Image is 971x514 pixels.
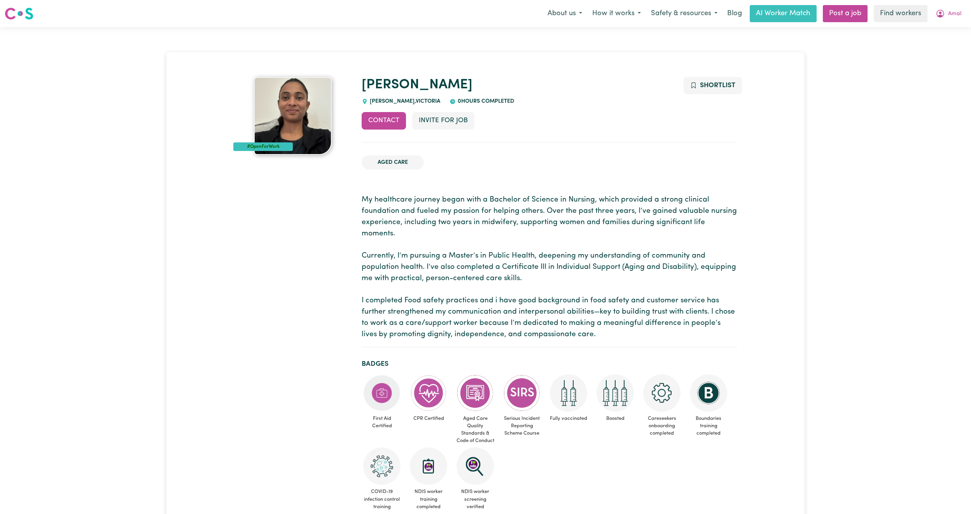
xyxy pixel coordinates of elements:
[643,374,681,412] img: CS Academy: Careseekers Onboarding course completed
[5,5,33,23] a: Careseekers logo
[5,7,33,21] img: Careseekers logo
[542,5,587,22] button: About us
[548,412,589,425] span: Fully vaccinated
[362,195,737,340] p: My healthcare journey began with a Bachelor of Science in Nursing, which provided a strong clinic...
[455,485,495,514] span: NDIS worker screening verified
[502,412,542,440] span: Serious Incident Reporting Scheme Course
[362,112,406,129] button: Contact
[362,485,402,514] span: COVID-19 infection control training
[363,374,401,412] img: Care and support worker has completed First Aid Certification
[408,485,449,514] span: NDIS worker training completed
[690,374,727,412] img: CS Academy: Boundaries in care and support work course completed
[595,412,635,425] span: Boosted
[457,447,494,485] img: NDIS Worker Screening Verified
[457,374,494,412] img: CS Academy: Aged Care Quality Standards & Code of Conduct course completed
[550,374,587,412] img: Care and support worker has received 2 doses of COVID-19 vaccine
[646,5,723,22] button: Safety & resources
[823,5,868,22] a: Post a job
[931,5,966,22] button: My Account
[700,82,735,89] span: Shortlist
[362,412,402,433] span: First Aid Certified
[410,374,447,412] img: Care and support worker has completed CPR Certification
[684,77,742,94] button: Add to shortlist
[410,447,447,485] img: CS Academy: Introduction to NDIS Worker Training course completed
[642,412,682,440] span: Careseekers onboarding completed
[233,77,352,155] a: Naisargi Akshaykumar 's profile picture'#OpenForWork
[408,412,449,425] span: CPR Certified
[254,77,332,155] img: Naisargi Akshaykumar
[456,98,514,104] span: 0 hours completed
[412,112,474,129] button: Invite for Job
[597,374,634,412] img: Care and support worker has received booster dose of COVID-19 vaccination
[587,5,646,22] button: How it works
[362,360,737,368] h2: Badges
[455,412,495,448] span: Aged Care Quality Standards & Code of Conduct
[362,78,472,92] a: [PERSON_NAME]
[368,98,440,104] span: [PERSON_NAME] , Victoria
[948,10,961,18] span: Amal
[723,5,747,22] a: Blog
[233,142,293,151] div: #OpenForWork
[503,374,541,412] img: CS Academy: Serious Incident Reporting Scheme course completed
[750,5,817,22] a: AI Worker Match
[363,447,401,485] img: CS Academy: COVID-19 Infection Control Training course completed
[362,155,424,170] li: Aged Care
[874,5,927,22] a: Find workers
[688,412,729,440] span: Boundaries training completed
